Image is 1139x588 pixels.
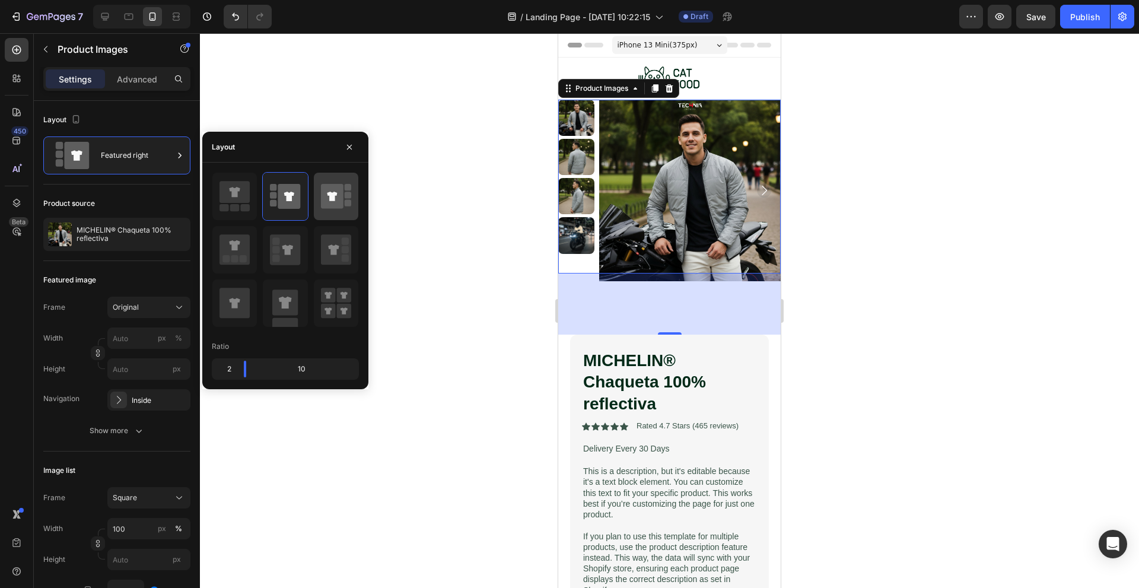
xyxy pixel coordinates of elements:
[43,112,83,128] div: Layout
[107,358,190,380] input: px
[173,364,181,373] span: px
[155,522,169,536] button: %
[175,523,182,534] div: %
[107,328,190,349] input: px%
[43,333,63,344] label: Width
[113,302,139,313] span: Original
[175,333,182,344] div: %
[1070,11,1100,23] div: Publish
[1060,5,1110,28] button: Publish
[48,223,72,246] img: product feature img
[77,226,186,243] p: MICHELIN® Chaqueta 100% reflectiva
[9,217,28,227] div: Beta
[212,142,235,152] div: Layout
[43,523,63,534] label: Width
[43,393,79,404] div: Navigation
[171,522,186,536] button: px
[132,395,187,406] div: Inside
[158,333,166,344] div: px
[113,492,137,503] span: Square
[212,341,229,352] div: Ratio
[158,523,166,534] div: px
[224,5,272,28] div: Undo/Redo
[691,11,708,22] span: Draft
[43,420,190,441] button: Show more
[256,361,357,377] div: 10
[107,487,190,508] button: Square
[43,198,95,209] div: Product source
[214,361,234,377] div: 2
[117,73,157,85] p: Advanced
[5,5,88,28] button: 7
[90,425,145,437] div: Show more
[59,73,92,85] p: Settings
[11,126,28,136] div: 450
[25,498,198,562] p: If you plan to use this template for multiple products, use the product description feature inste...
[526,11,650,23] span: Landing Page - [DATE] 10:22:15
[171,331,186,345] button: px
[58,42,158,56] p: Product Images
[43,465,75,476] div: Image list
[43,492,65,503] label: Frame
[43,364,65,374] label: Height
[107,297,190,318] button: Original
[1099,530,1127,558] div: Open Intercom Messenger
[558,33,781,588] iframe: Design area
[1026,12,1046,22] span: Save
[43,554,65,565] label: Height
[173,555,181,564] span: px
[101,142,173,169] div: Featured right
[155,331,169,345] button: %
[107,549,190,570] input: px
[43,302,65,313] label: Frame
[520,11,523,23] span: /
[107,518,190,539] input: px%
[1016,5,1055,28] button: Save
[43,275,96,285] div: Featured image
[78,9,83,24] p: 7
